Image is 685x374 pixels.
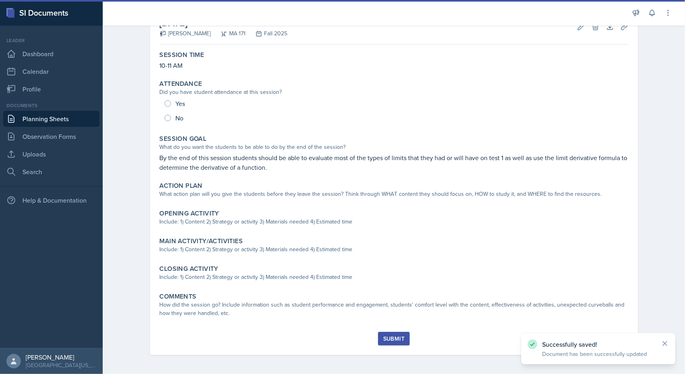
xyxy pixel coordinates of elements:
[3,146,100,162] a: Uploads
[3,37,100,44] div: Leader
[160,153,628,172] p: By the end of this session students should be able to evaluate most of the types of limits that t...
[26,361,96,369] div: [GEOGRAPHIC_DATA][US_STATE] in [GEOGRAPHIC_DATA]
[160,61,628,70] p: 10-11 AM
[160,135,207,143] label: Session Goal
[26,353,96,361] div: [PERSON_NAME]
[3,164,100,180] a: Search
[3,63,100,79] a: Calendar
[160,293,197,301] label: Comments
[160,209,219,217] label: Opening Activity
[3,102,100,109] div: Documents
[3,192,100,208] div: Help & Documentation
[3,46,100,62] a: Dashboard
[378,332,410,346] button: Submit
[160,273,628,281] div: Include: 1) Content 2) Strategy or activity 3) Materials needed 4) Estimated time
[542,350,655,358] p: Document has been successfully updated
[542,340,655,348] p: Successfully saved!
[160,182,203,190] label: Action Plan
[211,29,246,38] div: MA 171
[160,237,243,245] label: Main Activity/Activities
[160,29,211,38] div: [PERSON_NAME]
[3,81,100,97] a: Profile
[160,80,202,88] label: Attendance
[160,265,218,273] label: Closing Activity
[160,301,628,317] div: How did the session go? Include information such as student performance and engagement, students'...
[160,88,628,96] div: Did you have student attendance at this session?
[160,217,628,226] div: Include: 1) Content 2) Strategy or activity 3) Materials needed 4) Estimated time
[383,335,404,342] div: Submit
[160,51,204,59] label: Session Time
[160,190,628,198] div: What action plan will you give the students before they leave the session? Think through WHAT con...
[3,128,100,144] a: Observation Forms
[160,245,628,254] div: Include: 1) Content 2) Strategy or activity 3) Materials needed 4) Estimated time
[3,111,100,127] a: Planning Sheets
[246,29,288,38] div: Fall 2025
[160,143,628,151] div: What do you want the students to be able to do by the end of the session?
